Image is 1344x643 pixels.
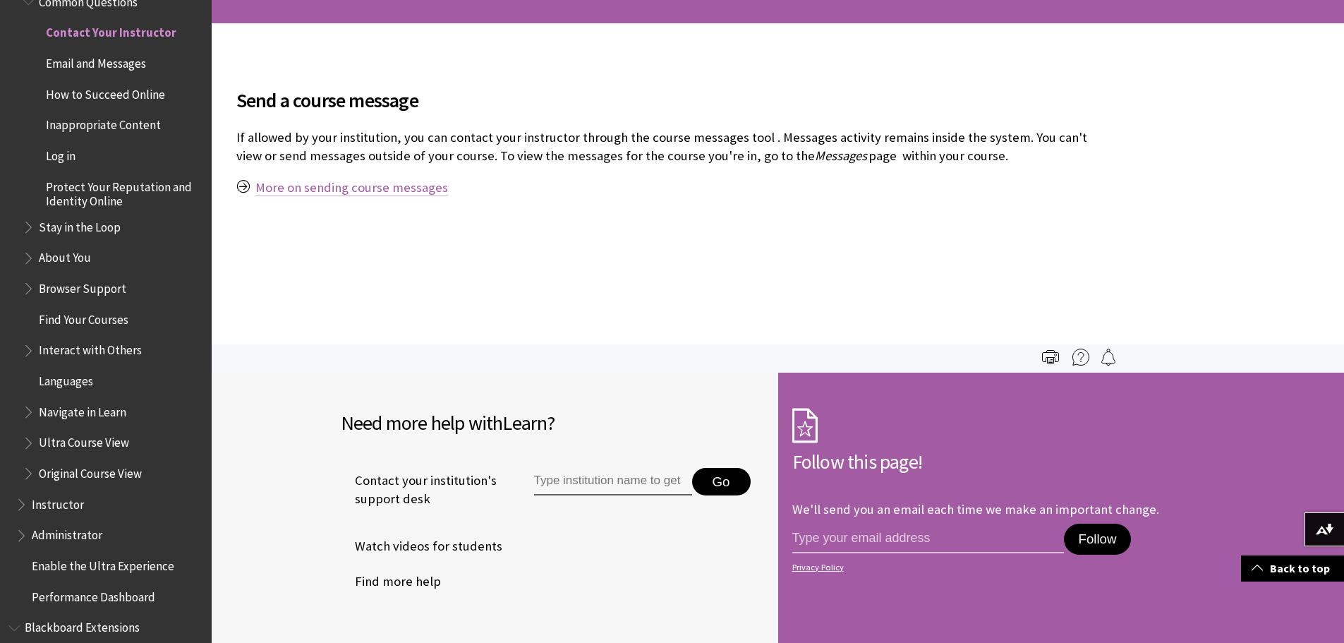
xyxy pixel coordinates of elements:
[39,215,121,234] span: Stay in the Loop
[39,369,93,388] span: Languages
[39,246,91,265] span: About You
[692,468,751,496] button: Go
[236,85,1111,115] span: Send a course message
[39,308,128,327] span: Find Your Courses
[46,52,146,71] span: Email and Messages
[39,462,142,481] span: Original Course View
[815,148,867,164] span: Messages
[1042,349,1059,366] img: Print
[39,400,126,419] span: Navigate in Learn
[255,179,448,196] a: More on sending course messages
[792,447,1216,476] h2: Follow this page!
[39,339,142,358] span: Interact with Others
[792,408,818,443] img: Subscription Icon
[792,563,1211,572] a: Privacy Policy
[1064,524,1130,555] button: Follow
[502,410,547,435] span: Learn
[32,585,155,604] span: Performance Dashboard
[46,114,161,133] span: Inappropriate Content
[46,175,202,208] span: Protect Your Reputation and Identity Online
[341,471,502,508] span: Contact your institution's support desk
[534,468,692,496] input: Type institution name to get support
[39,431,129,450] span: Ultra Course View
[32,493,84,512] span: Instructor
[1241,555,1344,582] a: Back to top
[46,83,165,102] span: How to Succeed Online
[46,144,75,163] span: Log in
[32,524,102,543] span: Administrator
[39,277,126,296] span: Browser Support
[341,408,764,438] h2: Need more help with ?
[46,21,176,40] span: Contact Your Instructor
[341,571,441,592] a: Find more help
[236,128,1111,165] p: If allowed by your institution, you can contact your instructor through the course messages tool ...
[792,501,1159,517] p: We'll send you an email each time we make an important change.
[1100,349,1117,366] img: Follow this page
[25,616,140,635] span: Blackboard Extensions
[1072,349,1089,366] img: More help
[32,554,174,573] span: Enable the Ultra Experience
[341,536,502,557] a: Watch videos for students
[792,524,1065,553] input: email address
